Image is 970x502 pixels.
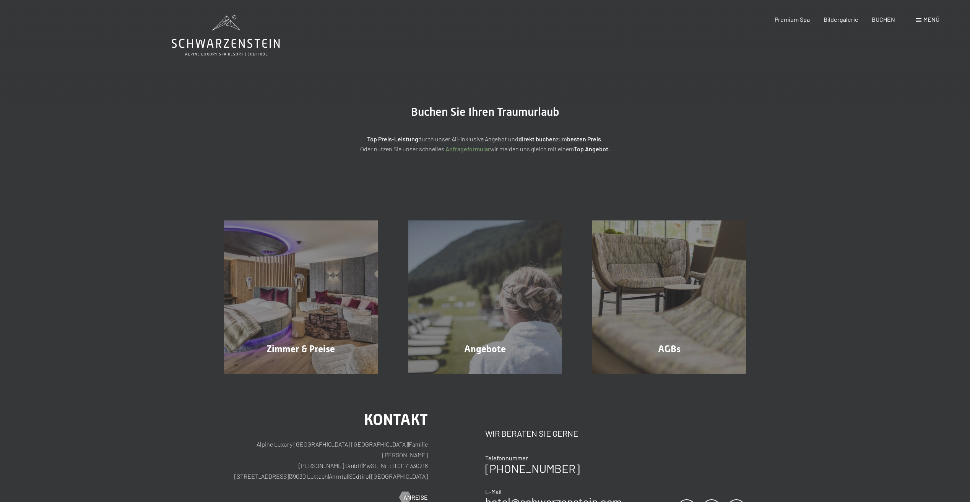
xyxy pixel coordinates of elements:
[364,411,428,429] span: Kontakt
[289,473,290,480] span: |
[367,135,418,143] strong: Top Preis-Leistung
[393,220,577,374] a: Buchung Angebote
[567,135,601,143] strong: besten Preis
[411,105,559,118] span: Buchen Sie Ihren Traumurlaub
[328,473,329,480] span: |
[775,16,810,23] a: Premium Spa
[485,462,580,475] a: [PHONE_NUMBER]
[658,343,681,355] span: AGBs
[224,439,428,482] p: Alpine Luxury [GEOGRAPHIC_DATA] [GEOGRAPHIC_DATA] Familie [PERSON_NAME] [PERSON_NAME] GmbH MwSt.-...
[464,343,506,355] span: Angebote
[348,473,349,480] span: |
[574,145,610,152] strong: Top Angebot.
[370,473,371,480] span: |
[400,493,428,502] a: Anreise
[209,220,393,374] a: Buchung Zimmer & Preise
[518,135,556,143] strong: direkt buchen
[485,454,528,462] span: Telefonnummer
[577,220,761,374] a: Buchung AGBs
[485,488,502,495] span: E-Mail
[872,16,895,23] a: BUCHEN
[485,428,578,438] span: Wir beraten Sie gerne
[923,16,939,23] span: Menü
[294,134,676,154] p: durch unser All-inklusive Angebot und zum ! Oder nutzen Sie unser schnelles wir melden uns gleich...
[266,343,335,355] span: Zimmer & Preise
[824,16,858,23] a: Bildergalerie
[408,440,409,448] span: |
[403,493,428,502] span: Anreise
[445,145,490,152] a: Anfrageformular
